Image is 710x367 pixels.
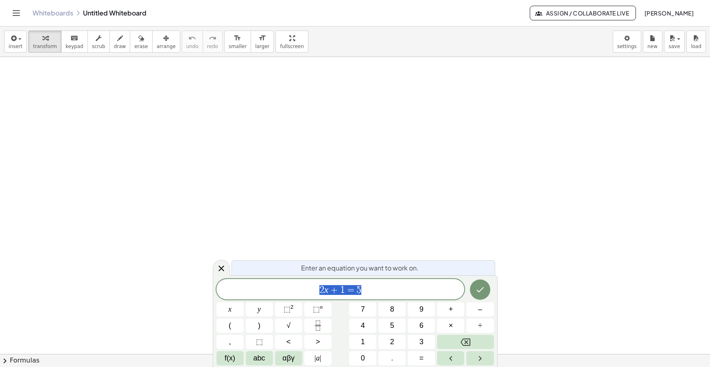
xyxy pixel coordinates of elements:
sup: n [320,304,323,310]
button: Functions [216,351,244,365]
span: 2 [390,336,394,347]
button: Divide [466,319,494,333]
span: 3 [419,336,424,347]
button: [PERSON_NAME] [638,6,700,20]
span: ) [258,320,260,331]
button: Left arrow [437,351,464,365]
span: . [391,353,393,364]
span: 1 [340,285,345,295]
button: Greek alphabet [275,351,302,365]
i: format_size [258,33,266,43]
button: format_sizelarger [251,31,274,53]
span: = [345,285,357,295]
span: redo [207,44,218,49]
button: Assign / Collaborate Live [530,6,636,20]
sup: 2 [291,304,294,310]
button: erase [130,31,152,53]
button: transform [28,31,61,53]
button: draw [109,31,131,53]
span: | [315,354,316,362]
button: 1 [349,335,376,349]
span: scrub [92,44,105,49]
span: a [315,353,321,364]
button: Fraction [304,319,332,333]
button: Less than [275,335,302,349]
span: [PERSON_NAME] [644,9,694,17]
button: 8 [378,302,406,316]
i: keyboard [70,33,78,43]
span: < [286,336,291,347]
button: Done [470,279,490,300]
button: 3 [408,335,435,349]
span: ( [229,320,231,331]
button: new [643,31,662,53]
span: smaller [229,44,247,49]
button: Placeholder [246,335,273,349]
span: 7 [361,304,365,315]
span: 4 [361,320,365,331]
button: arrange [152,31,180,53]
button: ( [216,319,244,333]
span: load [691,44,701,49]
span: fullscreen [280,44,304,49]
button: x [216,302,244,316]
button: Superscript [304,302,332,316]
button: Plus [437,302,464,316]
span: insert [9,44,22,49]
button: Minus [466,302,494,316]
button: Absolute value [304,351,332,365]
span: × [449,320,453,331]
button: scrub [87,31,110,53]
span: + [328,285,340,295]
span: larger [255,44,269,49]
i: format_size [234,33,241,43]
button: Times [437,319,464,333]
button: Alphabet [246,351,273,365]
span: 5 [356,285,361,295]
span: y [258,304,261,315]
span: f(x) [225,353,235,364]
span: 6 [419,320,424,331]
span: + [449,304,453,315]
button: Toggle navigation [10,7,23,20]
span: Assign / Collaborate Live [537,9,629,17]
button: y [246,302,273,316]
button: redoredo [203,31,223,53]
button: ) [246,319,273,333]
span: αβγ [282,353,295,364]
button: fullscreen [275,31,308,53]
button: Squared [275,302,302,316]
button: 7 [349,302,376,316]
button: 2 [378,335,406,349]
i: undo [188,33,196,43]
button: 5 [378,319,406,333]
button: Equals [408,351,435,365]
button: format_sizesmaller [224,31,251,53]
span: settings [617,44,637,49]
span: 5 [390,320,394,331]
i: redo [209,33,216,43]
a: Whiteboards [33,9,73,17]
button: 6 [408,319,435,333]
button: Square root [275,319,302,333]
span: ⬚ [313,305,320,313]
button: undoundo [182,31,203,53]
span: 8 [390,304,394,315]
span: Enter an equation you want to work on. [301,263,419,273]
button: Right arrow [466,351,494,365]
span: > [316,336,320,347]
span: ÷ [478,320,482,331]
button: Backspace [437,335,494,349]
span: save [668,44,680,49]
var: x [324,284,329,295]
span: 1 [361,336,365,347]
span: 0 [361,353,365,364]
span: = [419,353,424,364]
button: 4 [349,319,376,333]
span: transform [33,44,57,49]
span: , [229,336,231,347]
button: . [378,351,406,365]
span: ⬚ [284,305,291,313]
button: keyboardkeypad [61,31,88,53]
button: Greater than [304,335,332,349]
